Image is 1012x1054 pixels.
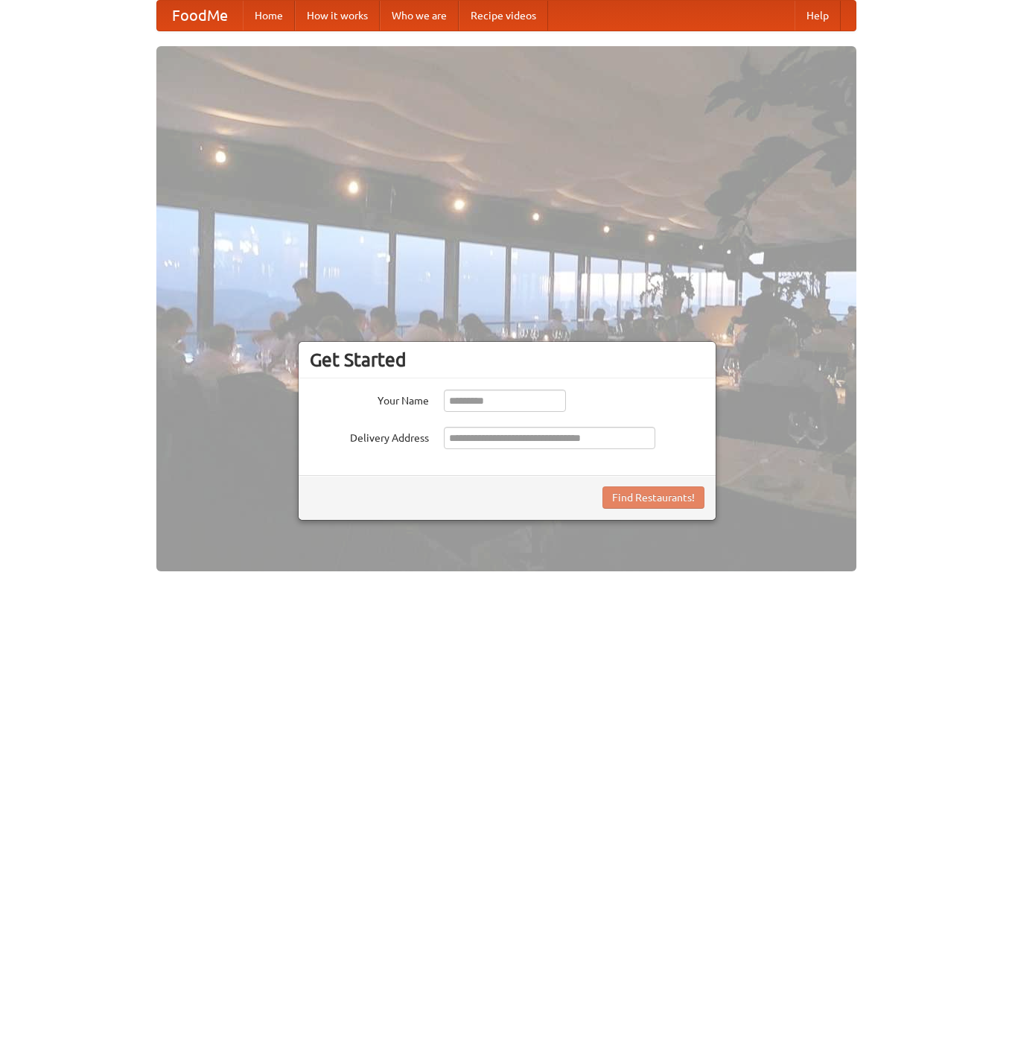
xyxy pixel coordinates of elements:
[243,1,295,31] a: Home
[380,1,459,31] a: Who we are
[795,1,841,31] a: Help
[157,1,243,31] a: FoodMe
[295,1,380,31] a: How it works
[310,427,429,445] label: Delivery Address
[459,1,548,31] a: Recipe videos
[310,390,429,408] label: Your Name
[310,349,704,371] h3: Get Started
[602,486,704,509] button: Find Restaurants!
